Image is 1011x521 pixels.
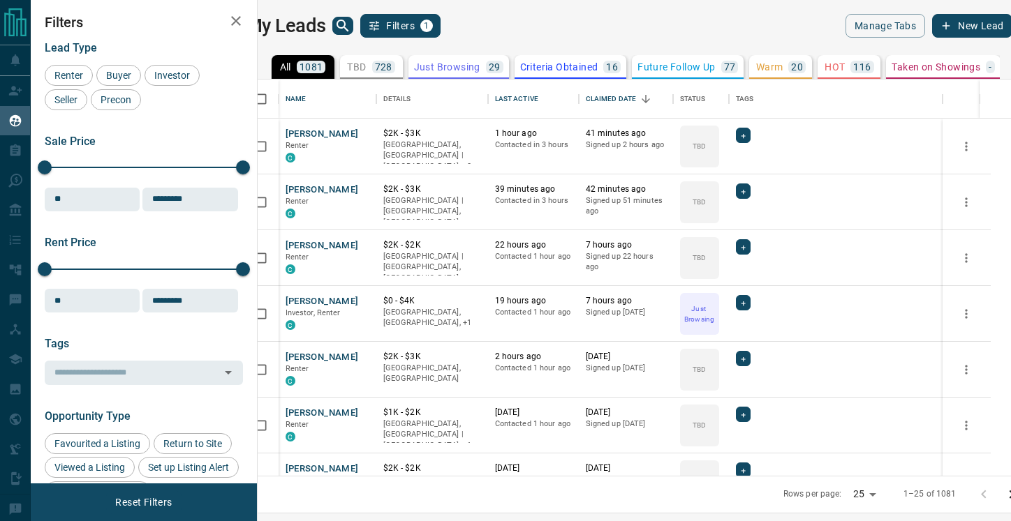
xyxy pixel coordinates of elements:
div: Buyer [96,65,141,86]
p: 1–25 of 1081 [903,488,957,500]
div: Set up Listing Alert [138,457,239,478]
p: Contacted 1 hour ago [495,418,572,430]
div: + [736,239,751,255]
div: Name [286,80,307,119]
p: TBD [693,141,706,151]
button: more [956,471,977,492]
button: [PERSON_NAME] [286,239,359,252]
p: Just Browsing [414,62,480,72]
p: 42 minutes ago [586,183,666,195]
span: Renter [286,420,309,429]
button: Reset Filters [106,490,181,514]
button: Manage Tabs [846,14,925,38]
span: Precon [96,94,136,105]
span: + [741,407,746,421]
p: Contacted 1 hour ago [495,307,572,318]
p: Signed up [DATE] [586,307,666,318]
div: Favourited a Listing [45,433,150,454]
span: Return to Site [158,438,227,449]
p: $0 - $4K [383,295,481,307]
p: Future Follow Up [637,62,715,72]
p: TBD [693,420,706,430]
div: Claimed Date [586,80,637,119]
p: Contacted in 3 hours [495,195,572,206]
span: + [741,184,746,198]
p: Toronto [383,307,481,329]
span: Renter [286,197,309,206]
button: more [956,192,977,213]
p: 22 hours ago [495,239,572,251]
button: Filters1 [360,14,441,38]
button: Open [219,363,238,382]
span: Opportunity Type [45,409,131,423]
div: Return to Site [154,433,232,454]
span: + [741,463,746,477]
p: TBD [693,197,706,207]
span: Sale Price [45,135,96,148]
span: Investor [149,70,195,81]
span: + [741,240,746,254]
button: [PERSON_NAME] [286,407,359,420]
p: Signed up 2 hours ago [586,139,666,151]
span: Viewed a Listing [50,462,130,473]
button: [PERSON_NAME] [286,183,359,197]
p: 41 minutes ago [586,128,666,139]
div: Status [673,80,729,119]
p: [DATE] [586,462,666,474]
div: + [736,462,751,478]
p: Signed up [DATE] [586,363,666,374]
p: 29 [489,62,501,72]
div: Viewed a Listing [45,457,135,478]
p: [GEOGRAPHIC_DATA] | [GEOGRAPHIC_DATA], [GEOGRAPHIC_DATA] [383,195,481,228]
p: [GEOGRAPHIC_DATA] | [GEOGRAPHIC_DATA], [GEOGRAPHIC_DATA] [383,251,481,284]
p: Taken on Showings [892,62,980,72]
h2: Filters [45,14,243,31]
p: Signed up [DATE] [586,474,666,485]
div: Details [383,80,411,119]
p: $2K - $3K [383,183,481,195]
div: condos.ca [286,264,295,274]
span: Seller [50,94,82,105]
button: [PERSON_NAME] [286,462,359,476]
p: Warm [756,62,783,72]
div: Name [279,80,376,119]
p: Contacted 1 hour ago [495,474,572,485]
p: [DATE] [586,351,666,363]
span: Favourited a Listing [50,438,145,449]
button: search button [332,17,353,35]
button: [PERSON_NAME] [286,128,359,141]
p: Toronto, Waterloo [383,139,481,172]
span: 1 [422,21,431,31]
p: 7 hours ago [586,295,666,307]
div: 25 [848,484,881,504]
div: Seller [45,89,87,110]
p: $2K - $3K [383,128,481,139]
p: [GEOGRAPHIC_DATA] | [GEOGRAPHIC_DATA], [GEOGRAPHIC_DATA] [383,474,481,507]
div: condos.ca [286,153,295,163]
p: TBD [347,62,366,72]
div: Tags [729,80,943,119]
span: Renter [50,70,88,81]
div: condos.ca [286,432,295,441]
p: TBD [693,364,706,375]
button: more [956,248,977,269]
span: + [741,128,746,142]
div: Tags [736,80,754,119]
p: Contacted 1 hour ago [495,251,572,262]
span: Rent Price [45,236,96,249]
span: Tags [45,337,69,350]
p: Contacted in 3 hours [495,139,572,151]
span: + [741,296,746,310]
p: 1081 [300,62,323,72]
p: All [280,62,291,72]
div: Renter [45,65,93,86]
p: Toronto [383,418,481,451]
p: - [989,62,991,72]
p: [DATE] [495,462,572,474]
span: Lead Type [45,41,97,54]
div: Details [376,80,488,119]
div: + [736,351,751,366]
p: Criteria Obtained [520,62,598,72]
p: [DATE] [495,407,572,418]
p: [GEOGRAPHIC_DATA], [GEOGRAPHIC_DATA] [383,363,481,384]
